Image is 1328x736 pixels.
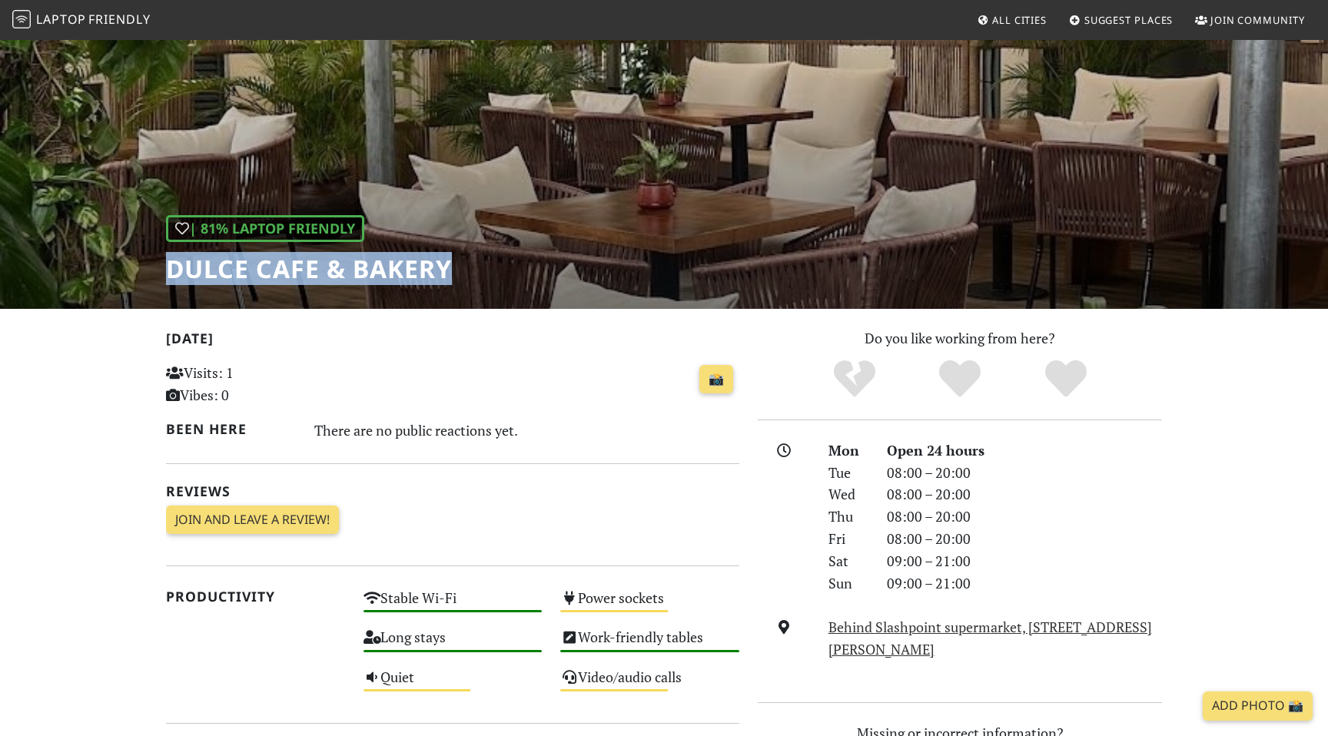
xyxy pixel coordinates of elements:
[819,572,878,595] div: Sun
[166,330,739,353] h2: [DATE]
[819,483,878,506] div: Wed
[551,585,749,625] div: Power sockets
[354,665,552,704] div: Quiet
[1203,691,1313,721] a: Add Photo 📸
[758,327,1162,350] p: Do you like working from here?
[166,588,345,605] h2: Productivity
[907,358,1013,400] div: Yes
[971,6,1053,34] a: All Cities
[819,550,878,572] div: Sat
[878,506,1171,528] div: 08:00 – 20:00
[828,618,1152,658] a: Behind Slashpoint supermarket, [STREET_ADDRESS][PERSON_NAME]
[699,365,733,394] a: 📸
[12,10,31,28] img: LaptopFriendly
[878,483,1171,506] div: 08:00 – 20:00
[1189,6,1311,34] a: Join Community
[551,665,749,704] div: Video/audio calls
[878,439,1171,462] div: Open 24 hours
[819,439,878,462] div: Mon
[819,506,878,528] div: Thu
[88,11,150,28] span: Friendly
[12,7,151,34] a: LaptopFriendly LaptopFriendly
[314,418,740,443] div: There are no public reactions yet.
[166,506,339,535] a: Join and leave a review!
[166,215,364,242] div: | 81% Laptop Friendly
[878,528,1171,550] div: 08:00 – 20:00
[1013,358,1119,400] div: Definitely!
[1210,13,1305,27] span: Join Community
[36,11,86,28] span: Laptop
[354,625,552,664] div: Long stays
[878,462,1171,484] div: 08:00 – 20:00
[166,254,452,283] h1: Dulce Cafe & Bakery
[166,483,739,499] h2: Reviews
[354,585,552,625] div: Stable Wi-Fi
[992,13,1047,27] span: All Cities
[166,362,345,406] p: Visits: 1 Vibes: 0
[1084,13,1174,27] span: Suggest Places
[819,528,878,550] div: Fri
[802,358,908,400] div: No
[878,572,1171,595] div: 09:00 – 21:00
[878,550,1171,572] div: 09:00 – 21:00
[1063,6,1180,34] a: Suggest Places
[819,462,878,484] div: Tue
[166,421,296,437] h2: Been here
[551,625,749,664] div: Work-friendly tables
